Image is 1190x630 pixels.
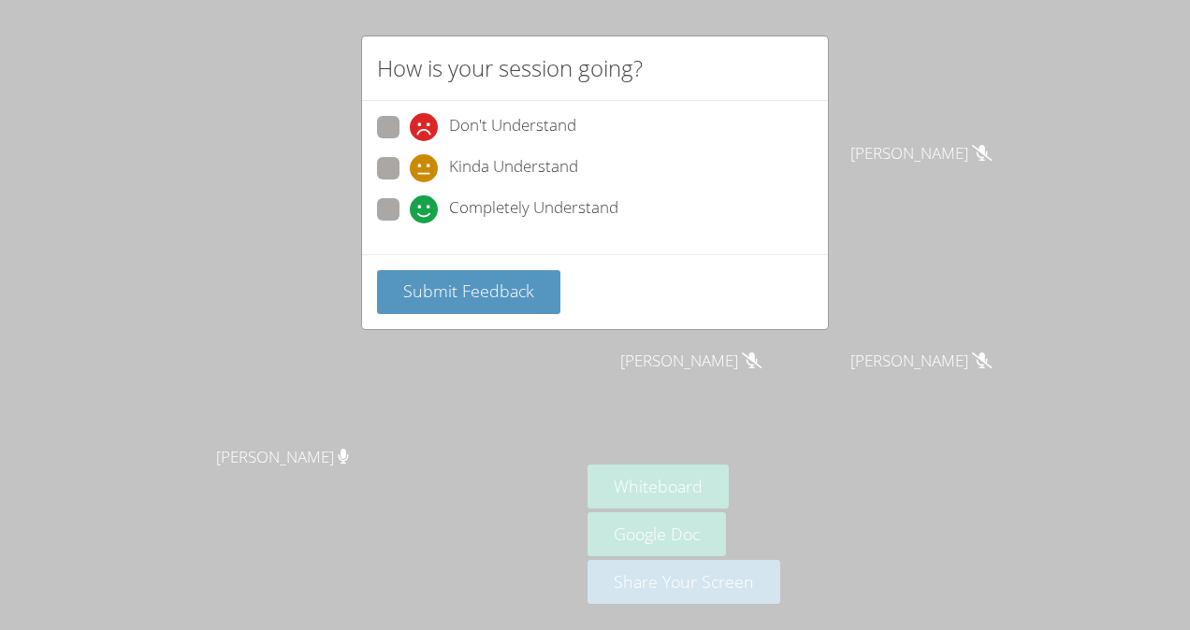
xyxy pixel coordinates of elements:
[449,154,578,182] span: Kinda Understand
[377,51,643,85] h2: How is your session going?
[449,195,618,223] span: Completely Understand
[449,113,576,141] span: Don't Understand
[377,270,560,314] button: Submit Feedback
[403,279,534,302] span: Submit Feedback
